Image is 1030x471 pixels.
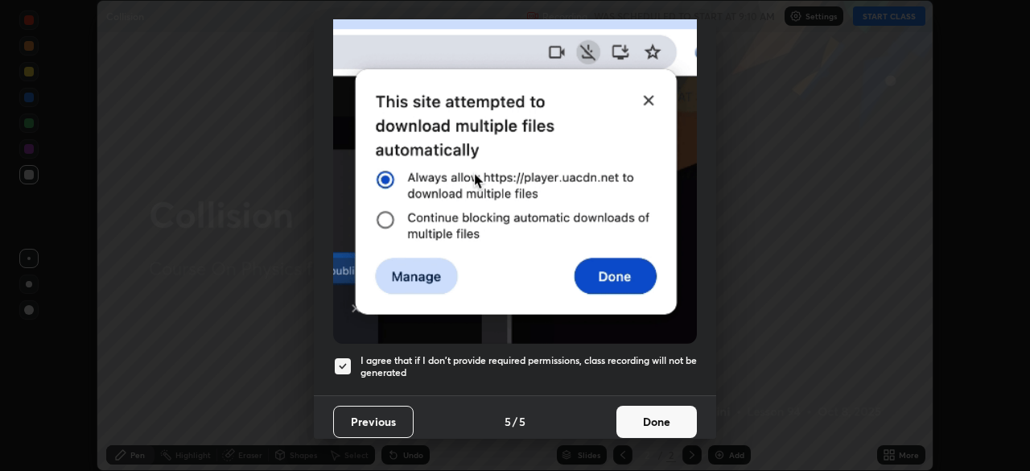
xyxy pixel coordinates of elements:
[513,413,517,430] h4: /
[333,406,414,438] button: Previous
[519,413,525,430] h4: 5
[360,354,697,379] h5: I agree that if I don't provide required permissions, class recording will not be generated
[616,406,697,438] button: Done
[505,413,511,430] h4: 5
